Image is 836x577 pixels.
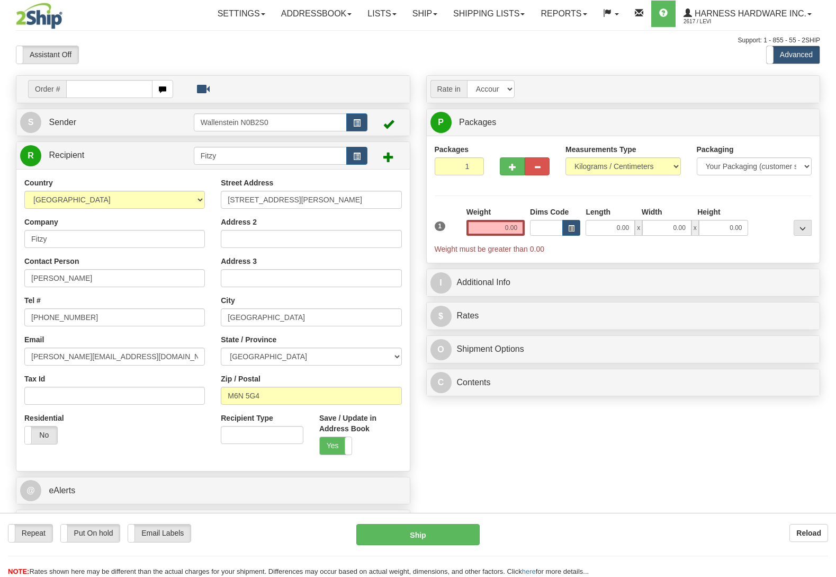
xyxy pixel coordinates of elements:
[24,295,41,306] label: Tel #
[530,207,569,217] label: Dims Code
[319,413,402,434] label: Save / Update in Address Book
[20,112,194,134] a: S Sender
[565,144,636,155] label: Measurements Type
[430,112,452,133] span: P
[20,145,41,166] span: R
[533,1,595,27] a: Reports
[61,525,120,542] label: Put On hold
[320,437,352,455] label: Yes
[221,374,260,384] label: Zip / Postal
[692,9,806,18] span: Harness Hardware Inc.
[49,118,76,127] span: Sender
[16,46,78,64] label: Assistant Off
[221,217,257,227] label: Address 2
[697,207,721,217] label: Height
[445,1,533,27] a: Shipping lists
[24,256,79,267] label: Contact Person
[24,374,45,384] label: Tax Id
[221,413,273,423] label: Recipient Type
[796,529,821,537] b: Reload
[459,118,496,127] span: Packages
[194,113,347,131] input: Sender Id
[430,272,452,294] span: I
[359,1,404,27] a: Lists
[767,46,820,64] label: Advanced
[430,80,467,98] span: Rate in
[356,524,480,545] button: Ship
[194,147,347,165] input: Recipient Id
[221,256,257,267] label: Address 3
[430,372,816,394] a: CContents
[20,145,174,166] a: R Recipient
[812,234,835,342] iframe: chat widget
[8,525,52,542] label: Repeat
[430,339,816,360] a: OShipment Options
[8,567,29,575] span: NOTE:
[221,295,235,306] label: City
[221,191,401,209] input: Enter a location
[210,1,273,27] a: Settings
[404,1,445,27] a: Ship
[794,220,812,236] div: ...
[430,305,816,327] a: $Rates
[466,207,491,217] label: Weight
[435,245,545,253] span: Weight must be greater than 0.00
[49,150,84,159] span: Recipient
[430,272,816,294] a: IAdditional Info
[676,1,820,27] a: Harness Hardware Inc. 2617 / Levi
[273,1,360,27] a: Addressbook
[28,80,66,98] span: Order #
[24,177,53,188] label: Country
[16,3,62,29] img: logo2617.jpg
[221,177,273,188] label: Street Address
[435,144,469,155] label: Packages
[221,334,276,345] label: State / Province
[697,144,734,155] label: Packaging
[24,334,44,345] label: Email
[430,112,816,134] a: P Packages
[20,112,41,133] span: S
[128,525,191,542] label: Email Labels
[430,306,452,327] span: $
[586,207,610,217] label: Length
[430,339,452,360] span: O
[684,16,763,27] span: 2617 / Levi
[49,486,75,495] span: eAlerts
[25,427,57,444] label: No
[635,220,642,236] span: x
[20,480,41,501] span: @
[642,207,662,217] label: Width
[24,413,64,423] label: Residential
[430,372,452,393] span: C
[24,217,58,227] label: Company
[20,480,406,502] a: @ eAlerts
[435,221,446,231] span: 1
[522,567,536,575] a: here
[789,524,828,542] button: Reload
[691,220,699,236] span: x
[16,36,820,45] div: Support: 1 - 855 - 55 - 2SHIP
